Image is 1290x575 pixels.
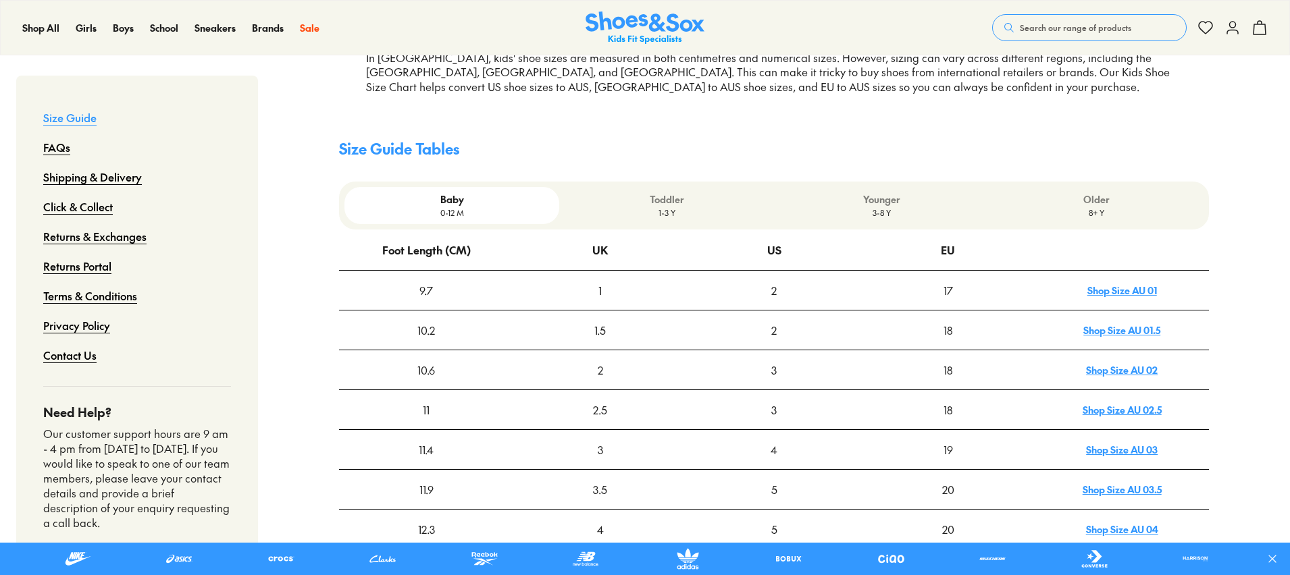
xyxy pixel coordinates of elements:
div: 20 [862,510,1035,548]
div: UK [592,231,608,269]
a: Shop Size AU 01 [1087,283,1157,297]
div: 3.5 [514,470,687,508]
a: Contact Us [43,340,97,370]
p: Baby [350,192,554,207]
span: Sneakers [195,21,236,34]
div: Foot Length (CM) [382,231,471,269]
h4: Size Guide Tables [339,138,1209,160]
p: Younger [779,192,983,207]
span: Brands [252,21,284,34]
div: 11 [340,391,513,429]
a: Privacy Policy [43,310,110,340]
div: 5 [688,510,860,548]
div: 2 [688,311,860,349]
a: Shoes & Sox [586,11,704,45]
div: EU [941,231,955,269]
span: Search our range of products [1020,22,1131,34]
p: Toddler [565,192,769,207]
div: 4 [688,431,860,468]
a: School [150,21,178,35]
div: 18 [862,351,1035,389]
p: In [GEOGRAPHIC_DATA], kids' shoe sizes are measured in both centimetres and numerical sizes. Howe... [366,51,1182,95]
div: 10.2 [340,311,513,349]
a: Girls [76,21,97,35]
div: 18 [862,311,1035,349]
img: SNS_Logo_Responsive.svg [586,11,704,45]
div: 2 [688,271,860,309]
a: Click & Collect [43,192,113,221]
a: Returns & Exchanges [43,221,147,251]
div: US [767,231,781,269]
div: 1 [514,271,687,309]
p: 3-8 Y [779,207,983,219]
a: Shop Size AU 03 [1086,443,1158,456]
button: Search our range of products [992,14,1187,41]
a: Size Guide [43,103,97,132]
div: 5 [688,470,860,508]
a: Shop Size AU 04 [1086,522,1158,536]
span: Girls [76,21,97,34]
div: 3 [688,391,860,429]
p: Our customer support hours are 9 am - 4 pm from [DATE] to [DATE]. If you would like to speak to o... [43,427,231,530]
span: Shop All [22,21,59,34]
a: Shop Size AU 02 [1086,363,1158,377]
p: 8+ Y [994,207,1198,219]
a: Boys [113,21,134,35]
a: Shop Size AU 03.5 [1083,483,1162,496]
div: 3 [688,351,860,389]
a: FAQs [43,132,70,162]
span: School [150,21,178,34]
h4: Need Help? [43,403,231,421]
div: 2 [514,351,687,389]
a: Shop Size AU 02.5 [1083,403,1162,416]
p: 1-3 Y [565,207,769,219]
div: 2.5 [514,391,687,429]
a: Shop All [22,21,59,35]
div: 18 [862,391,1035,429]
div: 19 [862,431,1035,468]
a: Terms & Conditions [43,281,137,310]
div: 11.9 [340,470,513,508]
a: Brands [252,21,284,35]
div: 20 [862,470,1035,508]
div: 11.4 [340,431,513,468]
a: Shop Size AU 01.5 [1083,323,1160,337]
a: Sale [300,21,319,35]
div: 3 [514,431,687,468]
div: 12.3 [340,510,513,548]
div: 10.6 [340,351,513,389]
span: Sale [300,21,319,34]
div: 4 [514,510,687,548]
div: 17 [862,271,1035,309]
p: Older [994,192,1198,207]
a: Shipping & Delivery [43,162,142,192]
a: Sneakers [195,21,236,35]
span: Boys [113,21,134,34]
a: Returns Portal [43,251,111,281]
div: 1.5 [514,311,687,349]
div: 9.7 [340,271,513,309]
p: 0-12 M [350,207,554,219]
